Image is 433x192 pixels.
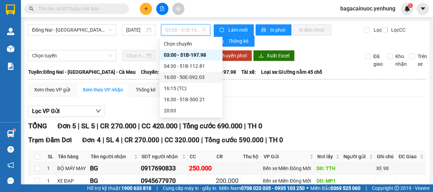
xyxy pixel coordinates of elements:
span: | [161,136,162,144]
div: Chọn chuyến [160,38,222,49]
span: Kho nhận [393,53,410,68]
button: Chuyển phơi [214,50,252,61]
div: BỘ MÁY MAY [57,165,88,172]
span: Miền Nam [219,184,305,192]
span: In phơi [270,26,286,34]
div: 04:30 - 51B-112.81 [164,62,218,70]
div: 16:15 (TC) [164,85,218,92]
span: Làm mới [228,26,248,34]
span: | [78,122,79,130]
span: CR 270.000 [100,122,136,130]
div: DĐ: TTH [317,165,340,172]
span: Tổng cước 590.000 [204,136,263,144]
span: Lọc CR [371,26,389,34]
th: Ghi chú [375,151,397,162]
span: Xuất Excel [266,52,289,59]
img: warehouse-icon [7,130,14,137]
div: XE 98 [376,165,396,172]
span: Lọc CC [388,26,407,34]
span: copyright [394,186,399,191]
span: | [201,136,203,144]
div: 0 [50,23,99,31]
img: warehouse-icon [7,28,14,35]
button: bar-chartThống kê [214,35,255,47]
span: ⚪️ [306,187,309,190]
div: 250.000 [189,163,213,173]
div: Xem theo VP gửi [34,86,70,94]
span: Thống kê [228,37,249,45]
span: TH 0 [247,122,262,130]
span: | [97,122,98,130]
div: Bến xe Miền Đông Mới [263,177,314,185]
span: Loại xe: Giường nằm 45 chỗ [261,68,322,76]
span: 03:00 - 51B-197.98 [165,25,206,35]
span: SĐT người nhận [142,153,181,160]
span: down [96,108,101,114]
th: SL [46,151,56,162]
div: 03:00 - 51B-197.98 [164,51,218,59]
div: BG [90,163,138,173]
span: Trạm Đầm Dơi [28,136,72,144]
span: download [259,53,264,59]
th: CC [188,151,214,162]
span: file-add [160,6,165,11]
span: search [29,6,34,11]
span: Lọc VP Gửi [32,107,60,115]
span: Trên xe [415,53,430,68]
span: Đơn 4 [82,136,101,144]
span: 1 [409,3,411,8]
span: aim [176,6,181,11]
button: In đơn chọn [293,24,331,35]
span: | [157,184,158,192]
td: Bến xe Miền Đông Mới [262,162,316,175]
td: 0945677970 [140,175,188,187]
img: warehouse-icon [7,45,14,53]
input: Tìm tên, số ĐT hoặc mã đơn [38,5,121,13]
div: 0945677970 [141,176,187,186]
th: Tên hàng [56,151,89,162]
div: 1 [47,177,55,185]
button: aim [172,3,184,15]
div: BG [90,176,138,186]
img: icon-new-feature [404,6,410,12]
td: 0917690833 [140,162,188,175]
span: Hỗ trợ kỹ thuật: [87,184,151,192]
button: Lọc VP Gửi [28,106,105,117]
strong: 1900 633 818 [121,185,151,191]
button: syncLàm mới [214,24,254,35]
span: | [138,122,139,130]
span: Chọn tuyến [32,50,112,61]
div: Bến xe Miền Đông Mới [263,165,314,172]
span: | [366,184,367,192]
span: Nhận: [50,7,67,14]
sup: 1 [408,3,413,8]
img: logo-vxr [6,5,15,15]
span: | [179,122,181,130]
span: Chuyến: (03:00 [DATE]) [141,68,192,76]
div: Trạm Miền Đông [50,6,99,23]
button: caret-down [417,3,429,15]
span: Tài xế: [241,68,256,76]
button: plus [140,3,152,15]
span: SL 5 [81,122,95,130]
span: | [244,122,245,130]
span: VP Gửi [264,153,308,160]
span: sync [219,27,225,33]
span: Miền Bắc [310,184,360,192]
span: | [121,136,122,144]
div: Xem theo VP nhận [83,86,123,94]
span: Đã giao [371,53,386,68]
button: file-add [156,3,168,15]
input: Chọn ngày [126,52,145,59]
img: solution-icon [7,63,14,70]
div: 16:30 - 51B-500.21 [164,96,218,103]
span: CC 320.000 [164,136,199,144]
span: CC : [49,47,59,54]
span: plus [144,6,149,11]
span: caret-down [420,6,426,12]
th: Thu hộ [241,151,262,162]
span: SL 4 [106,136,119,144]
span: Cung cấp máy in - giấy in: [163,184,217,192]
span: | [265,136,267,144]
button: downloadXuất Excel [253,50,295,61]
